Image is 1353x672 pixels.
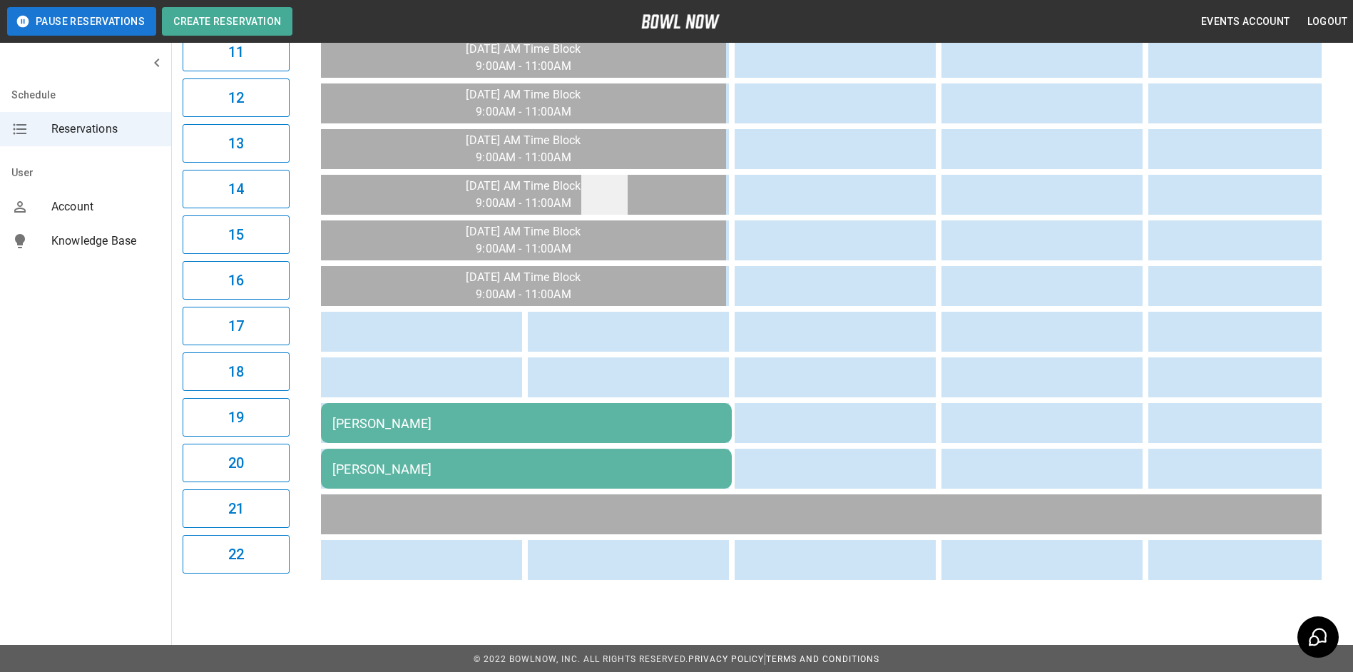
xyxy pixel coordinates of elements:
[228,315,244,337] h6: 17
[474,654,688,664] span: © 2022 BowlNow, Inc. All Rights Reserved.
[183,78,290,117] button: 12
[228,132,244,155] h6: 13
[51,233,160,250] span: Knowledge Base
[183,307,290,345] button: 17
[7,7,156,36] button: Pause Reservations
[332,462,720,477] div: [PERSON_NAME]
[228,497,244,520] h6: 21
[51,121,160,138] span: Reservations
[183,398,290,437] button: 19
[228,41,244,63] h6: 11
[162,7,292,36] button: Create Reservation
[183,170,290,208] button: 14
[228,360,244,383] h6: 18
[228,452,244,474] h6: 20
[183,489,290,528] button: 21
[183,535,290,574] button: 22
[183,261,290,300] button: 16
[228,543,244,566] h6: 22
[228,406,244,429] h6: 19
[1302,9,1353,35] button: Logout
[688,654,764,664] a: Privacy Policy
[228,223,244,246] h6: 15
[1195,9,1296,35] button: Events Account
[228,86,244,109] h6: 12
[183,444,290,482] button: 20
[183,215,290,254] button: 15
[766,654,879,664] a: Terms and Conditions
[183,124,290,163] button: 13
[183,352,290,391] button: 18
[228,269,244,292] h6: 16
[641,14,720,29] img: logo
[51,198,160,215] span: Account
[183,33,290,71] button: 11
[332,416,720,431] div: [PERSON_NAME]
[228,178,244,200] h6: 14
